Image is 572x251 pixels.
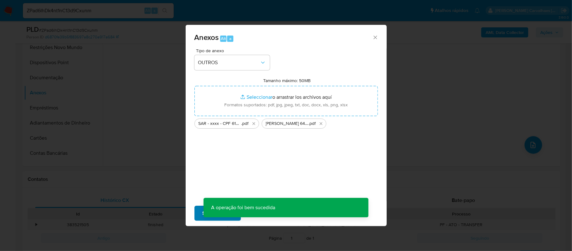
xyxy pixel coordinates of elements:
[196,48,271,53] span: Tipo de anexo
[266,120,309,127] span: [PERSON_NAME] 643968804_2025_09_22_07_18_26 - Tabla dinámica 1
[242,120,249,127] span: .pdf
[194,32,219,43] span: Anexos
[203,206,233,220] span: Subir arquivo
[194,206,241,221] button: Subir arquivo
[317,120,325,127] button: Eliminar Mulan Jainan Teixeira Alves 643968804_2025_09_22_07_18_26 - Tabla dinámica 1.pdf
[204,198,283,217] p: A operação foi bem sucedida
[198,59,260,66] span: OUTROS
[194,55,270,70] button: OUTROS
[372,34,378,40] button: Cerrar
[250,120,258,127] button: Eliminar SAR - xxxx - CPF 61215509375 - JAINAN TEIXEIRA ALVES.pdf
[199,120,242,127] span: SAR - xxxx - CPF 61215509375 - [PERSON_NAME]
[252,206,272,220] span: Cancelar
[309,120,316,127] span: .pdf
[221,36,226,42] span: Alt
[263,78,311,83] label: Tamanho máximo: 50MB
[229,36,232,42] span: a
[194,116,378,129] ul: Archivos seleccionados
